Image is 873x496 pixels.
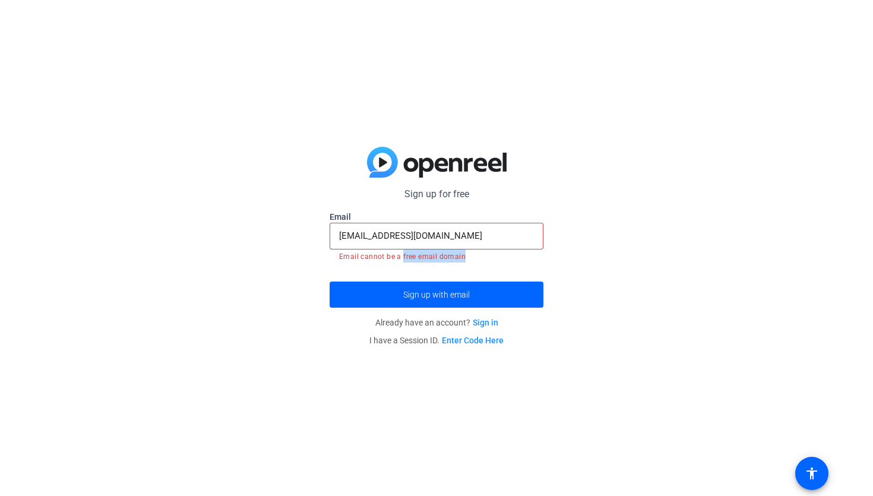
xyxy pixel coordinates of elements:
[442,336,504,345] a: Enter Code Here
[330,211,543,223] label: Email
[330,282,543,308] button: Sign up with email
[473,318,498,327] a: Sign in
[369,336,504,345] span: I have a Session ID.
[330,187,543,201] p: Sign up for free
[339,249,534,263] mat-error: Email cannot be a free email domain
[339,229,534,243] input: Enter Email Address
[367,147,507,178] img: blue-gradient.svg
[805,466,819,481] mat-icon: accessibility
[375,318,498,327] span: Already have an account?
